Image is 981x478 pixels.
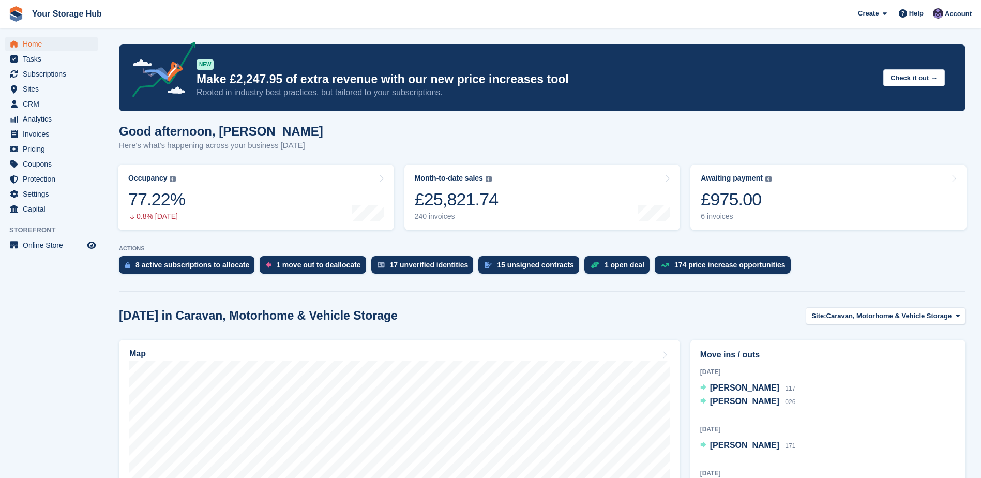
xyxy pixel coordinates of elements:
[655,256,796,279] a: 174 price increase opportunities
[23,127,85,141] span: Invoices
[415,212,499,221] div: 240 invoices
[197,72,875,87] p: Make £2,247.95 of extra revenue with our new price increases tool
[125,262,130,268] img: active_subscription_to_allocate_icon-d502201f5373d7db506a760aba3b589e785aa758c864c3986d89f69b8ff3...
[23,142,85,156] span: Pricing
[23,187,85,201] span: Settings
[23,172,85,186] span: Protection
[119,256,260,279] a: 8 active subscriptions to allocate
[701,189,772,210] div: £975.00
[700,367,956,377] div: [DATE]
[5,37,98,51] a: menu
[23,97,85,111] span: CRM
[710,397,779,406] span: [PERSON_NAME]
[5,97,98,111] a: menu
[9,225,103,235] span: Storefront
[584,256,655,279] a: 1 open deal
[5,52,98,66] a: menu
[700,425,956,434] div: [DATE]
[119,309,398,323] h2: [DATE] in Caravan, Motorhome & Vehicle Storage
[591,261,599,268] img: deal-1b604bf984904fb50ccaf53a9ad4b4a5d6e5aea283cecdc64d6e3604feb123c2.svg
[23,67,85,81] span: Subscriptions
[710,383,779,392] span: [PERSON_NAME]
[266,262,271,268] img: move_outs_to_deallocate_icon-f764333ba52eb49d3ac5e1228854f67142a1ed5810a6f6cc68b1a99e826820c5.svg
[119,124,323,138] h1: Good afternoon, [PERSON_NAME]
[5,157,98,171] a: menu
[701,174,763,183] div: Awaiting payment
[5,238,98,252] a: menu
[5,82,98,96] a: menu
[118,165,394,230] a: Occupancy 77.22% 0.8% [DATE]
[811,311,826,321] span: Site:
[710,441,779,450] span: [PERSON_NAME]
[700,439,796,453] a: [PERSON_NAME] 171
[700,349,956,361] h2: Move ins / outs
[23,157,85,171] span: Coupons
[674,261,786,269] div: 174 price increase opportunities
[909,8,924,19] span: Help
[85,239,98,251] a: Preview store
[5,172,98,186] a: menu
[415,189,499,210] div: £25,821.74
[5,127,98,141] a: menu
[883,69,945,86] button: Check it out →
[124,42,196,101] img: price-adjustments-announcement-icon-8257ccfd72463d97f412b2fc003d46551f7dbcb40ab6d574587a9cd5c0d94...
[5,112,98,126] a: menu
[605,261,644,269] div: 1 open deal
[28,5,106,22] a: Your Storage Hub
[23,82,85,96] span: Sites
[119,245,965,252] p: ACTIONS
[8,6,24,22] img: stora-icon-8386f47178a22dfd0bd8f6a31ec36ba5ce8667c1dd55bd0f319d3a0aa187defe.svg
[765,176,772,182] img: icon-info-grey-7440780725fd019a000dd9b08b2336e03edf1995a4989e88bcd33f0948082b44.svg
[806,307,965,324] button: Site: Caravan, Motorhome & Vehicle Storage
[497,261,574,269] div: 15 unsigned contracts
[5,142,98,156] a: menu
[858,8,879,19] span: Create
[5,202,98,216] a: menu
[690,165,967,230] a: Awaiting payment £975.00 6 invoices
[23,238,85,252] span: Online Store
[23,202,85,216] span: Capital
[23,37,85,51] span: Home
[933,8,943,19] img: Liam Beddard
[485,262,492,268] img: contract_signature_icon-13c848040528278c33f63329250d36e43548de30e8caae1d1a13099fd9432cc5.svg
[785,442,795,450] span: 171
[701,212,772,221] div: 6 invoices
[197,87,875,98] p: Rooted in industry best practices, but tailored to your subscriptions.
[135,261,249,269] div: 8 active subscriptions to allocate
[785,385,795,392] span: 117
[390,261,469,269] div: 17 unverified identities
[260,256,371,279] a: 1 move out to deallocate
[700,469,956,478] div: [DATE]
[128,189,185,210] div: 77.22%
[404,165,681,230] a: Month-to-date sales £25,821.74 240 invoices
[5,187,98,201] a: menu
[170,176,176,182] img: icon-info-grey-7440780725fd019a000dd9b08b2336e03edf1995a4989e88bcd33f0948082b44.svg
[415,174,483,183] div: Month-to-date sales
[700,382,796,395] a: [PERSON_NAME] 117
[945,9,972,19] span: Account
[478,256,584,279] a: 15 unsigned contracts
[276,261,360,269] div: 1 move out to deallocate
[486,176,492,182] img: icon-info-grey-7440780725fd019a000dd9b08b2336e03edf1995a4989e88bcd33f0948082b44.svg
[23,112,85,126] span: Analytics
[700,395,796,409] a: [PERSON_NAME] 026
[23,52,85,66] span: Tasks
[197,59,214,70] div: NEW
[378,262,385,268] img: verify_identity-adf6edd0f0f0b5bbfe63781bf79b02c33cf7c696d77639b501bdc392416b5a36.svg
[826,311,952,321] span: Caravan, Motorhome & Vehicle Storage
[5,67,98,81] a: menu
[128,212,185,221] div: 0.8% [DATE]
[128,174,167,183] div: Occupancy
[119,140,323,152] p: Here's what's happening across your business [DATE]
[129,349,146,358] h2: Map
[661,263,669,267] img: price_increase_opportunities-93ffe204e8149a01c8c9dc8f82e8f89637d9d84a8eef4429ea346261dce0b2c0.svg
[785,398,795,406] span: 026
[371,256,479,279] a: 17 unverified identities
